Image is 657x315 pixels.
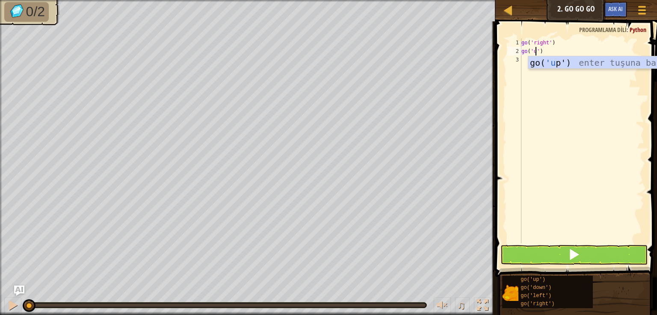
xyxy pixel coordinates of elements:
span: Python [630,26,646,34]
li: Collect the gems. [4,2,49,22]
span: : [627,26,630,34]
button: Ask AI [14,286,24,296]
button: Ctrl + P: Pause [4,297,21,315]
div: 1 [507,38,521,47]
button: ÜstKarakter+Enter: Geçerli kodu çalıştır. [500,245,648,265]
span: go('right') [521,301,554,307]
span: go('up') [521,277,545,283]
div: 3 [507,55,521,64]
button: Ask AI [604,2,627,17]
button: ♫ [455,297,470,315]
span: go('down') [521,285,551,291]
button: Oyun Menüsünü Göster [631,2,653,22]
button: Tam ekran değiştir [474,297,491,315]
span: go('left') [521,293,551,299]
img: portrait.png [502,285,518,301]
span: Ask AI [608,5,623,13]
div: 2 [507,47,521,55]
button: Sesi ayarla [434,297,451,315]
span: Programlama dili [579,26,627,34]
span: 0/2 [26,4,45,19]
span: ♫ [457,299,465,312]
